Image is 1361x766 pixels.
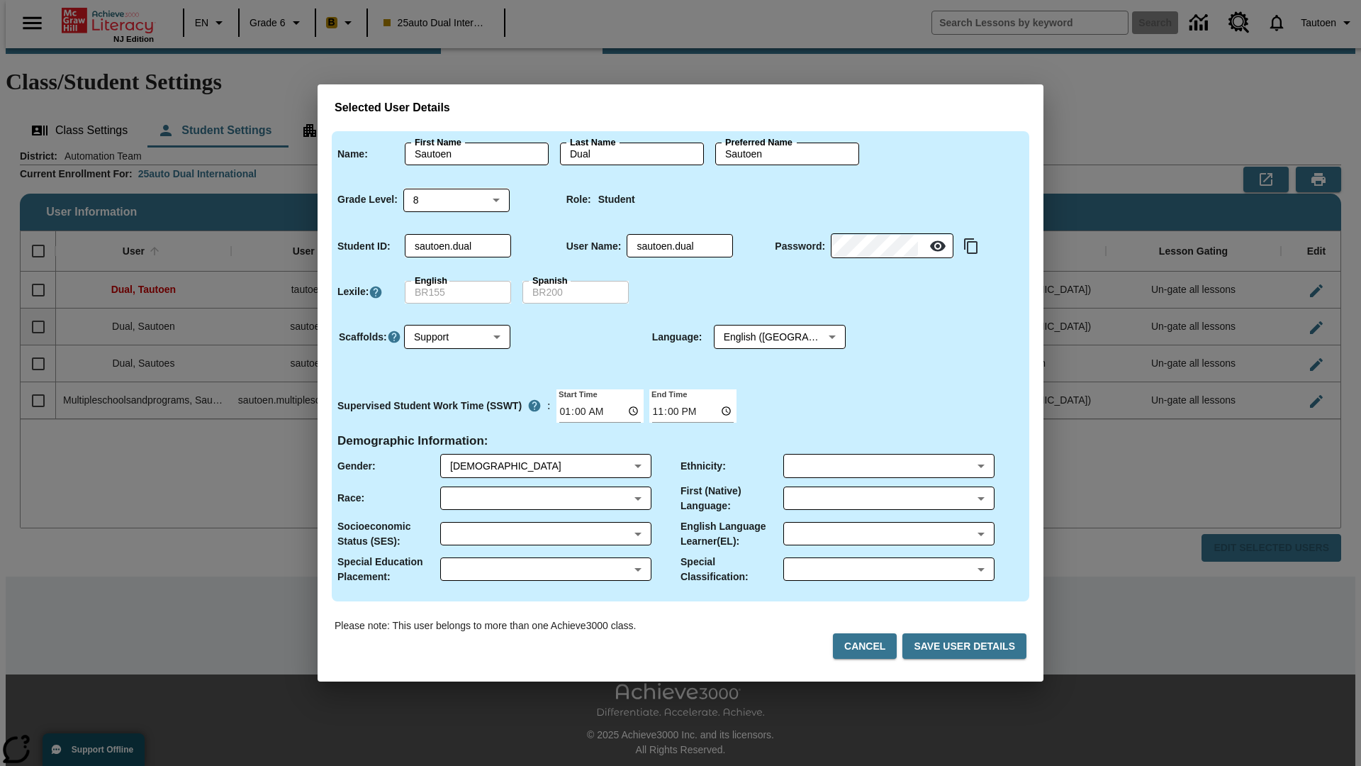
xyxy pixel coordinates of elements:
label: English [415,274,447,287]
div: 8 [403,188,510,211]
p: Grade Level : [337,192,398,207]
p: Gender : [337,459,376,474]
p: Name : [337,147,368,162]
div: English ([GEOGRAPHIC_DATA]) [714,326,846,349]
p: Language : [652,330,702,345]
div: Support [404,326,510,349]
button: Click here to know more about Scaffolds [387,330,401,345]
p: Scaffolds : [339,330,387,345]
label: Preferred Name [725,136,792,149]
label: Start Time [556,388,598,399]
div: Female [450,459,629,473]
div: Grade Level [403,188,510,211]
button: Supervised Student Work Time is the timeframe when students can take LevelSet and when lessons ar... [522,393,547,418]
p: Ethnicity : [680,459,726,474]
label: First Name [415,136,461,149]
button: Save User Details [902,633,1026,660]
div: Student ID [405,235,511,257]
button: Cancel [833,633,897,660]
a: Click here to know more about Lexiles, Will open in new tab [369,285,383,299]
p: Please note: This user belongs to more than one Achieve3000 class. [335,618,636,633]
p: Lexile : [337,284,369,299]
div: Password [831,235,953,258]
p: User Name : [566,239,622,254]
label: End Time [649,388,687,399]
p: Socioeconomic Status (SES) : [337,519,440,549]
button: Copy text to clipboard [959,234,983,258]
div: Language [714,326,846,349]
button: Reveal Password [924,232,952,260]
div: : [337,393,551,418]
p: Special Classification : [680,555,783,584]
p: Supervised Student Work Time (SSWT) [337,399,522,413]
p: Student ID : [337,239,391,254]
p: Special Education Placement : [337,555,440,584]
label: Spanish [532,274,568,287]
label: Last Name [570,136,615,149]
h3: Selected User Details [335,101,1026,115]
p: Role : [566,192,591,207]
h4: Demographic Information : [337,434,488,449]
p: English Language Learner(EL) : [680,519,783,549]
p: Student [598,192,635,207]
p: Password : [775,239,825,254]
p: First (Native) Language : [680,484,783,514]
div: Scaffolds [404,326,510,349]
p: Race : [337,491,364,506]
div: User Name [627,235,733,257]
